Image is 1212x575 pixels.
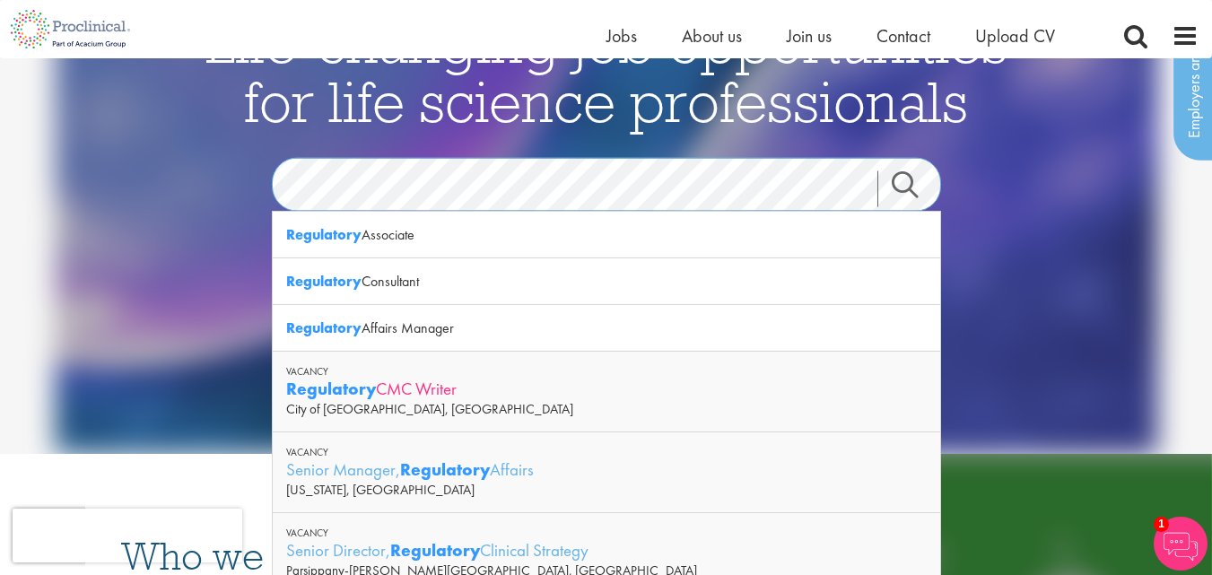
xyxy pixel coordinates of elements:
a: About us [682,24,742,48]
strong: Regulatory [390,539,480,562]
iframe: reCAPTCHA [13,509,242,562]
a: Upload CV [975,24,1055,48]
div: Vacancy [286,446,927,458]
div: Affairs Manager [273,305,940,352]
strong: Regulatory [400,458,490,481]
strong: Regulatory [286,272,362,291]
strong: Regulatory [286,225,362,244]
span: 1 [1154,517,1169,532]
strong: Regulatory [286,318,362,337]
span: Life-changing job opportunities for life science professionals [205,5,1007,136]
div: City of [GEOGRAPHIC_DATA], [GEOGRAPHIC_DATA] [286,400,927,418]
img: Chatbot [1154,517,1208,571]
a: Jobs [606,24,637,48]
div: [US_STATE], [GEOGRAPHIC_DATA] [286,481,927,499]
a: Contact [876,24,930,48]
div: Consultant [273,258,940,305]
a: Job search submit button [877,170,955,206]
div: Vacancy [286,527,927,539]
div: Associate [273,212,940,258]
strong: Regulatory [286,378,376,400]
div: Senior Director, Clinical Strategy [286,539,927,562]
div: Vacancy [286,365,927,378]
div: Senior Manager, Affairs [286,458,927,481]
div: CMC Writer [286,378,927,400]
a: Join us [787,24,832,48]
